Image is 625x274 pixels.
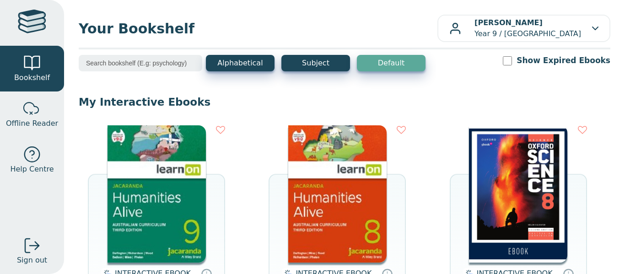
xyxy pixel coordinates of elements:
span: Your Bookshelf [79,18,437,39]
button: Alphabetical [206,55,275,71]
span: Bookshelf [14,72,50,83]
img: 3452a43b-406f-45eb-b597-a49fc8d37c37.jpg [108,125,206,263]
img: 8a963129-eb62-48f1-bbb3-06756a0b60d2.jpg [288,125,387,263]
input: Search bookshelf (E.g: psychology) [79,55,202,71]
span: Offline Reader [6,118,58,129]
span: Help Centre [10,164,54,175]
img: f7d2b98b-1e76-40f4-a9a3-88e95213e8c0.jpg [469,125,567,263]
button: Subject [281,55,350,71]
p: Year 9 / [GEOGRAPHIC_DATA] [474,17,581,39]
button: Default [357,55,426,71]
label: Show Expired Ebooks [517,55,610,66]
p: My Interactive Ebooks [79,95,610,109]
b: [PERSON_NAME] [474,18,543,27]
button: [PERSON_NAME]Year 9 / [GEOGRAPHIC_DATA] [437,15,610,42]
span: Sign out [17,255,47,266]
